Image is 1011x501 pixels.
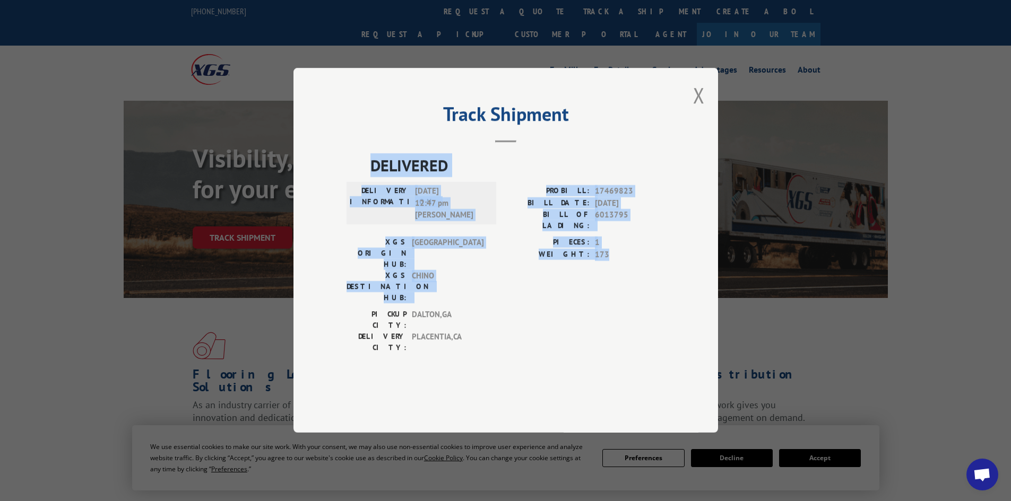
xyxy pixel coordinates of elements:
span: [GEOGRAPHIC_DATA] [412,237,483,270]
h2: Track Shipment [347,107,665,127]
span: [DATE] 12:47 pm [PERSON_NAME] [415,186,487,222]
button: Close modal [693,81,705,109]
span: 17469823 [595,186,665,198]
span: DELIVERED [370,154,665,178]
label: PIECES: [506,237,590,249]
span: [DATE] [595,197,665,209]
span: PLACENTIA , CA [412,331,483,354]
span: DALTON , GA [412,309,483,331]
span: 6013795 [595,209,665,232]
span: 173 [595,249,665,261]
span: 1 [595,237,665,249]
label: XGS DESTINATION HUB: [347,270,407,304]
label: WEIGHT: [506,249,590,261]
label: DELIVERY CITY: [347,331,407,354]
label: DELIVERY INFORMATION: [350,186,410,222]
label: BILL DATE: [506,197,590,209]
label: PICKUP CITY: [347,309,407,331]
label: XGS ORIGIN HUB: [347,237,407,270]
label: PROBILL: [506,186,590,198]
div: Open chat [966,459,998,490]
label: BILL OF LADING: [506,209,590,232]
span: CHINO [412,270,483,304]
